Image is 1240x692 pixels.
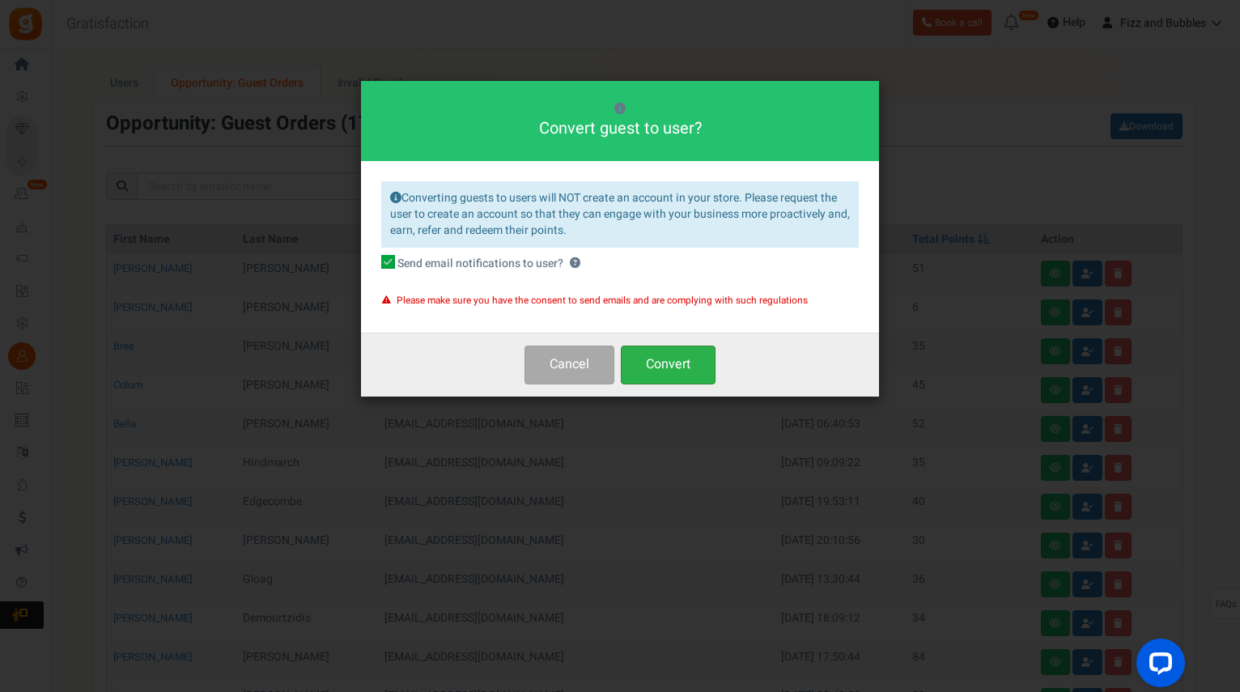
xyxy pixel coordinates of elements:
[397,294,808,308] span: Please make sure you have the consent to send emails and are complying with such regulations
[621,346,716,384] button: Convert
[381,117,859,141] h4: Convert guest to user?
[524,346,614,384] button: Cancel
[570,258,580,269] span: Gratisfaction will send welcome, referral and other emails to the user. Content of these emails c...
[381,181,859,248] div: Converting guests to users will NOT create an account in your store. Please request the user to c...
[397,256,563,272] span: Send email notifications to user?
